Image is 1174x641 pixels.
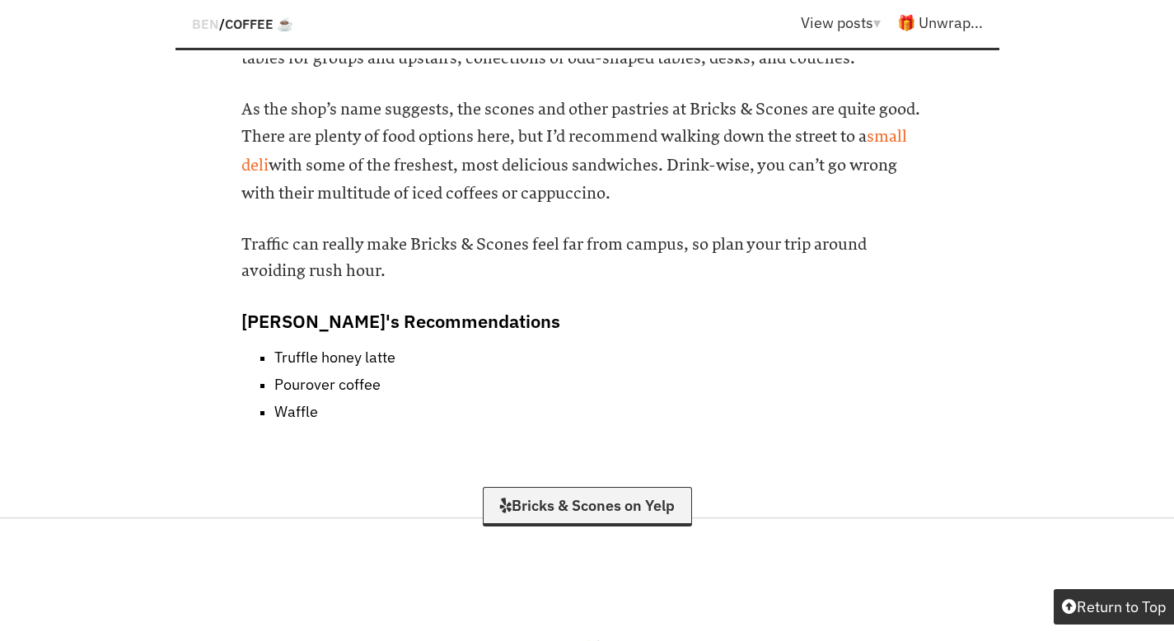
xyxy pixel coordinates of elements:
a: small deli [241,127,907,175]
div: Waffle [274,402,318,421]
a: BEN [192,16,219,32]
h6: As the shop’s name suggests, the scones and other pastries at Bricks & Scones are quite good. The... [241,96,933,207]
a: 🎁 Unwrap... [897,13,983,32]
h6: Traffic can really make Bricks & Scones feel far from campus, so plan your trip around avoiding r... [241,232,933,284]
h2: [PERSON_NAME]'s Recommendations [241,309,933,333]
span: ▾ [873,13,881,32]
div: / [192,8,293,39]
a: Coffee ☕️ [225,16,293,32]
button: Return to Top [1054,589,1174,625]
div: Pourover coffee [274,375,381,394]
a: View posts [801,13,897,32]
div: Truffle honey latte [274,348,395,367]
a: Bricks & Scones on Yelp [483,487,692,526]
